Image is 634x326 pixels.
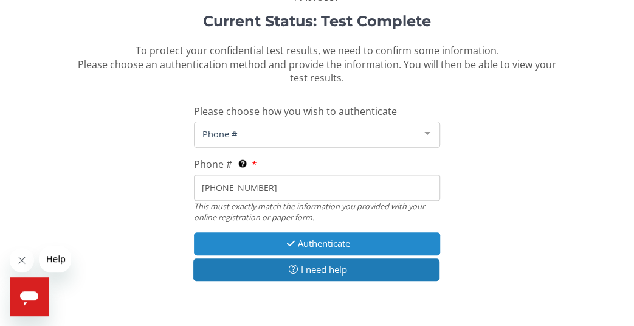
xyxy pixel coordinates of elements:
div: This must exactly match the information you provided with your online registration or paper form. [194,201,440,223]
button: I need help [193,258,439,281]
span: Phone # [199,127,415,140]
iframe: Close message [10,248,34,272]
iframe: Button to launch messaging window [10,277,49,316]
strong: Current Status: Test Complete [203,12,431,30]
iframe: Message from company [39,246,71,272]
span: Please choose how you wish to authenticate [194,105,397,118]
span: Phone # [194,158,232,171]
span: To protect your confidential test results, we need to confirm some information. Please choose an ... [78,44,556,85]
button: Authenticate [194,232,440,255]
